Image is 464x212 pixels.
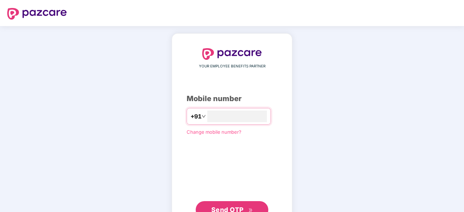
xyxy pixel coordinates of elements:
img: logo [7,8,67,20]
span: down [202,114,206,119]
div: Mobile number [187,93,277,104]
span: YOUR EMPLOYEE BENEFITS PARTNER [199,63,265,69]
a: Change mobile number? [187,129,241,135]
img: logo [202,48,262,60]
span: +91 [191,112,202,121]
